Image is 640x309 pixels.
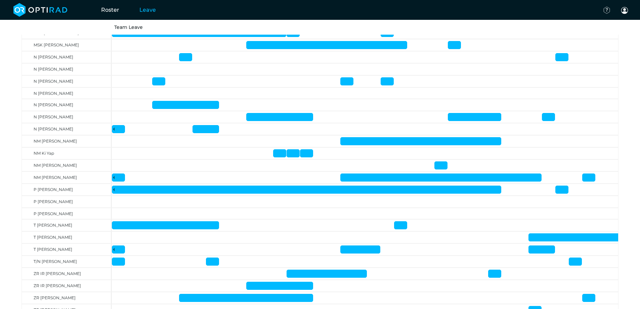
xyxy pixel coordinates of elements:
span: N [PERSON_NAME] [34,91,73,96]
span: ZR IR [PERSON_NAME] [34,271,81,276]
span: MSK [PERSON_NAME] [34,42,79,47]
span: P [PERSON_NAME] [34,211,73,216]
span: T [PERSON_NAME] [34,235,72,240]
span: ZR [PERSON_NAME] [34,295,76,300]
span: N [PERSON_NAME] [34,54,73,60]
a: Team Leave [114,24,143,30]
span: N [PERSON_NAME] [34,67,73,72]
span: T/N [PERSON_NAME] [34,259,77,264]
span: NM [PERSON_NAME] [34,139,77,144]
span: NM [PERSON_NAME] [34,175,77,180]
span: T [PERSON_NAME] [34,247,72,252]
span: N [PERSON_NAME] [34,102,73,107]
span: P [PERSON_NAME] [34,187,73,192]
span: ZR IR [PERSON_NAME] [34,283,81,288]
span: P [PERSON_NAME] [34,199,73,204]
span: T [PERSON_NAME] [34,223,72,228]
span: NM [PERSON_NAME] [34,163,77,168]
img: brand-opti-rad-logos-blue-and-white-d2f68631ba2948856bd03f2d395fb146ddc8fb01b4b6e9315ea85fa773367... [13,3,68,17]
span: NM Ki Yap [34,151,54,156]
span: N [PERSON_NAME] [34,126,73,131]
span: N [PERSON_NAME] [34,79,73,84]
span: N [PERSON_NAME] [34,114,73,119]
